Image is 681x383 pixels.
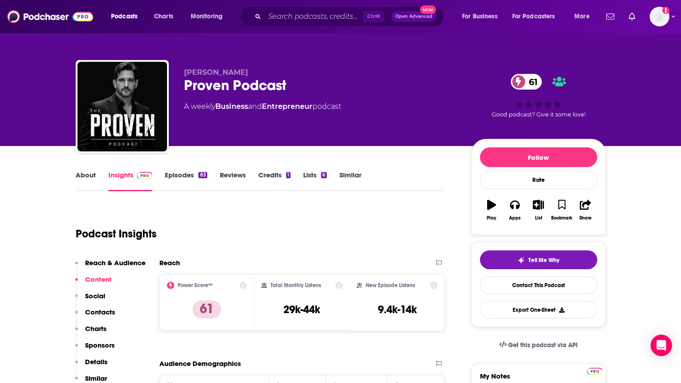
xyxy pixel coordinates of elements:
h3: 9.4k-14k [378,303,417,316]
input: Search podcasts, credits, & more... [265,9,363,24]
img: Podchaser - Follow, Share and Rate Podcasts [7,8,93,25]
span: Tell Me Why [528,257,559,264]
span: Get this podcast via API [508,341,578,349]
div: 6 [321,172,326,178]
a: Credits1 [258,171,291,191]
button: open menu [184,9,234,24]
a: About [76,171,96,191]
p: Details [85,357,107,366]
a: InsightsPodchaser Pro [108,171,153,191]
p: Charts [85,324,107,333]
span: and [248,102,262,111]
a: Lists6 [303,171,326,191]
button: open menu [506,9,568,24]
span: More [574,10,590,23]
button: Contacts [75,308,115,324]
a: Episodes83 [165,171,207,191]
div: A weekly podcast [184,101,341,112]
a: Get this podcast via API [492,334,585,356]
img: User Profile [650,7,669,26]
img: Proven Podcast [77,62,167,151]
button: Play [480,194,503,226]
button: Apps [503,194,527,226]
button: Show profile menu [650,7,669,26]
span: Ctrl K [363,11,384,22]
h2: New Episode Listens [366,282,415,288]
img: Podchaser Pro [587,368,603,375]
h3: 29k-44k [283,303,320,316]
span: For Podcasters [512,10,555,23]
button: Sponsors [75,341,115,357]
a: Show notifications dropdown [625,9,639,24]
span: 61 [520,74,542,90]
img: Podchaser Pro [137,172,153,179]
button: open menu [568,9,601,24]
svg: Add a profile image [662,7,669,14]
span: [PERSON_NAME] [184,68,248,77]
a: Contact This Podcast [480,276,597,294]
p: Sponsors [85,341,115,349]
a: Show notifications dropdown [603,9,618,24]
p: 61 [193,301,221,318]
p: Content [85,275,111,284]
button: Details [75,357,107,374]
div: List [535,215,542,221]
div: Apps [509,215,521,221]
p: Contacts [85,308,115,316]
button: Bookmark [550,194,574,226]
span: Monitoring [191,10,223,23]
button: open menu [456,9,509,24]
span: Charts [154,10,173,23]
p: Reach & Audience [85,258,146,267]
button: Content [75,275,111,292]
h2: Reach [159,258,180,267]
span: Logged in as cmand-s [650,7,669,26]
span: Podcasts [111,10,137,23]
span: New [420,5,436,14]
p: Similar [85,374,107,383]
h2: Total Monthly Listens [270,282,321,288]
button: Charts [75,324,107,341]
div: Share [579,215,591,221]
button: open menu [105,9,149,24]
h2: Power Score™ [178,282,213,288]
span: For Business [462,10,497,23]
button: Follow [480,147,597,167]
span: Open Advanced [395,14,433,19]
a: Entrepreneur [262,102,313,111]
div: Rate [480,171,597,189]
a: Pro website [587,366,603,375]
a: Business [215,102,248,111]
div: Bookmark [551,215,572,221]
p: Social [85,292,105,300]
button: Social [75,292,105,308]
button: Export One-Sheet [480,301,597,318]
span: Good podcast? Give it some love! [492,111,586,118]
a: Reviews [220,171,246,191]
div: Search podcasts, credits, & more... [248,6,453,27]
div: Open Intercom Messenger [651,335,672,356]
img: tell me why sparkle [518,257,525,264]
div: 61Good podcast? Give it some love! [471,68,606,124]
a: Charts [148,9,179,24]
button: List [527,194,550,226]
div: Play [487,215,496,221]
button: Share [574,194,597,226]
h2: Audience Demographics [159,359,241,368]
button: Open AdvancedNew [391,11,437,22]
button: tell me why sparkleTell Me Why [480,250,597,269]
button: Reach & Audience [75,258,146,275]
h1: Podcast Insights [76,227,157,241]
div: 83 [198,172,207,178]
div: 1 [286,172,291,178]
a: 61 [511,74,542,90]
a: Similar [339,171,361,191]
